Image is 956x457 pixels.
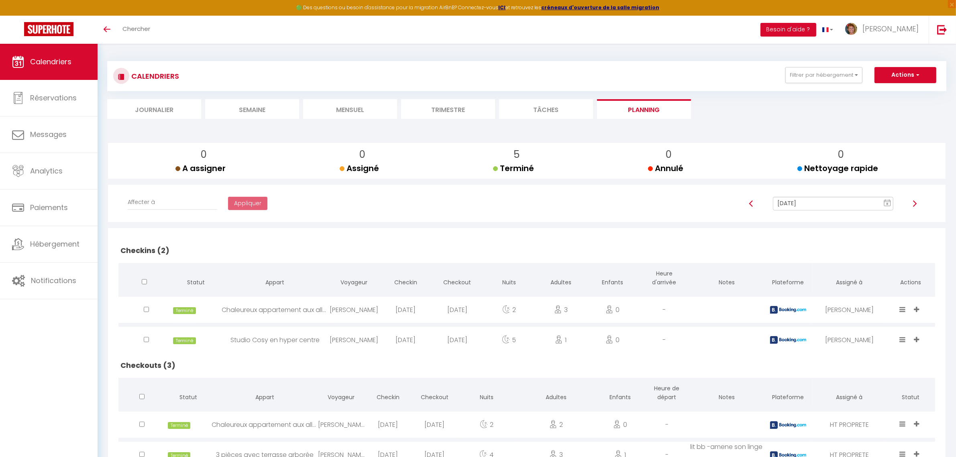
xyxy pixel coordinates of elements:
div: [DATE] [432,297,483,323]
h2: Checkins (2) [118,238,935,263]
span: Nettoyage rapide [797,163,878,174]
p: 0 [804,147,878,162]
li: Journalier [107,99,201,119]
div: [PERSON_NAME] [328,327,380,353]
span: [PERSON_NAME] [862,24,919,34]
img: arrow-left3.svg [748,200,754,207]
th: Actions [886,263,935,295]
h2: Checkouts (3) [118,353,935,378]
div: 2 [515,412,597,438]
span: Annulé [648,163,683,174]
div: [DATE] [380,327,432,353]
span: Hébergement [30,239,79,249]
button: Appliquer [228,197,267,210]
img: Super Booking [24,22,73,36]
div: Chaleureux appartement aux allures nordiques [222,297,328,323]
img: booking2.png [770,421,806,429]
img: booking2.png [770,336,806,344]
div: 2 [483,297,535,323]
th: Voyageur [318,378,365,410]
th: Checkin [365,378,411,410]
th: Enfants [587,263,638,295]
img: ... [845,23,857,35]
span: Messages [30,129,67,139]
th: Heure de départ [644,378,690,410]
span: Analytics [30,166,63,176]
div: - [644,412,690,438]
th: Plateforme [764,378,813,410]
span: Calendriers [30,57,71,67]
button: Actions [874,67,936,83]
button: Filtrer par hébergement [785,67,862,83]
th: Checkout [432,263,483,295]
span: Statut [187,278,205,286]
div: [PERSON_NAME] [813,327,886,353]
p: 0 [654,147,683,162]
th: Enfants [597,378,643,410]
div: HT PROPRETE [813,412,886,438]
text: 8 [886,202,888,206]
li: Trimestre [401,99,495,119]
div: [DATE] [365,412,411,438]
a: créneaux d'ouverture de la salle migration [541,4,659,11]
li: Tâches [499,99,593,119]
div: 5 [483,327,535,353]
input: Select Date [773,197,893,210]
button: Ouvrir le widget de chat LiveChat [6,3,31,27]
span: Terminé [173,337,196,344]
div: [DATE] [432,327,483,353]
div: [PERSON_NAME] [813,297,886,323]
li: Mensuel [303,99,397,119]
span: Assigné [340,163,379,174]
span: Statut [179,393,197,401]
span: Paiements [30,202,68,212]
th: Assigné à [813,263,886,295]
th: Notes [690,378,764,410]
th: Checkout [411,378,458,410]
div: 0 [587,297,638,323]
div: - [638,327,690,353]
div: 2 [458,412,515,438]
a: ... [PERSON_NAME] [839,16,929,44]
th: Notes [690,263,764,295]
th: Adultes [535,263,587,295]
div: [PERSON_NAME] [318,412,365,438]
span: Terminé [493,163,534,174]
p: 0 [182,147,226,162]
th: Heure d'arrivée [638,263,690,295]
li: Semaine [205,99,299,119]
th: Statut [886,378,935,410]
span: Chercher [122,24,150,33]
a: ICI [498,4,506,11]
th: Nuits [483,263,535,295]
div: 1 [535,327,587,353]
div: 0 [597,412,643,438]
span: Notifications [31,275,76,286]
img: logout [937,24,947,35]
div: Studio Cosy en hyper centre [222,327,328,353]
span: Réservations [30,93,77,103]
img: arrow-right3.svg [911,200,918,207]
span: A assigner [175,163,226,174]
p: 0 [346,147,379,162]
th: Nuits [458,378,515,410]
span: Appart [265,278,284,286]
th: Plateforme [764,263,813,295]
div: [PERSON_NAME] [328,297,380,323]
th: Adultes [515,378,597,410]
div: - [638,297,690,323]
div: [DATE] [411,412,458,438]
span: Terminé [173,307,196,314]
span: Terminé [168,422,190,429]
th: Voyageur [328,263,380,295]
h3: CALENDRIERS [129,67,179,85]
li: Planning [597,99,691,119]
a: Chercher [116,16,156,44]
th: Assigné à [813,378,886,410]
img: booking2.png [770,306,806,314]
p: 5 [499,147,534,162]
div: Chaleureux appartement aux allures nordiques [212,412,318,438]
div: 3 [535,297,587,323]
